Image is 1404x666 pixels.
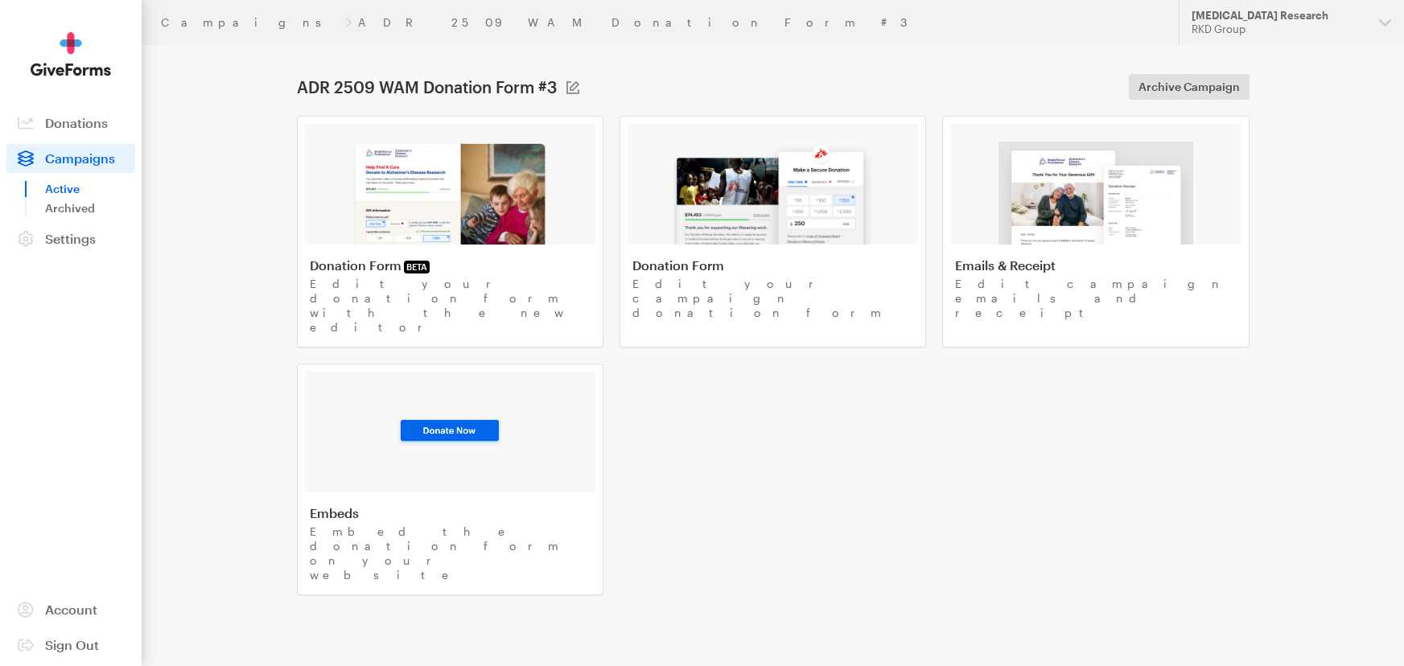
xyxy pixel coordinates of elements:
p: Edit campaign emails and receipt [955,277,1236,320]
a: Donation Form Edit your campaign donation form [620,116,926,347]
span: Archive Campaign [1138,77,1240,97]
div: [MEDICAL_DATA] Research [1192,9,1366,23]
span: Donations [45,115,108,130]
img: image-1-83ed7ead45621bf174d8040c5c72c9f8980a381436cbc16a82a0f79bcd7e5139.png [352,142,549,245]
img: image-2-e181a1b57a52e92067c15dabc571ad95275de6101288912623f50734140ed40c.png [670,142,875,245]
a: Account [6,595,135,624]
a: Embeds Embed the donation form on your website [297,364,603,595]
a: Active [45,179,135,199]
a: Settings [6,224,135,253]
img: image-3-0695904bd8fc2540e7c0ed4f0f3f42b2ae7fdd5008376bfc2271839042c80776.png [998,142,1193,245]
a: Sign Out [6,631,135,660]
span: Account [45,602,97,617]
a: ADR 2509 WAM Donation Form #3 [358,16,914,29]
a: Emails & Receipt Edit campaign emails and receipt [942,116,1249,347]
h1: ADR 2509 WAM Donation Form #3 [297,77,557,97]
span: BETA [404,261,430,273]
div: RKD Group [1192,23,1366,36]
a: Campaigns [161,16,339,29]
a: Archive Campaign [1129,74,1250,100]
h4: Emails & Receipt [955,257,1236,273]
h4: Donation Form [310,257,591,273]
h4: Embeds [310,505,591,521]
p: Edit your campaign donation form [632,277,913,320]
a: Campaigns [6,144,135,173]
span: Campaigns [45,150,115,166]
p: Embed the donation form on your website [310,524,591,582]
h4: Donation Form [632,257,913,273]
a: Donations [6,109,135,138]
span: Settings [45,231,96,246]
img: image-3-93ee28eb8bf338fe015091468080e1db9f51356d23dce784fdc61914b1599f14.png [395,416,504,448]
p: Edit your donation form with the new editor [310,277,591,335]
a: Donation FormBETA Edit your donation form with the new editor [297,116,603,347]
a: Archived [45,199,135,218]
img: GiveForms [31,32,111,76]
span: Sign Out [45,637,99,652]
